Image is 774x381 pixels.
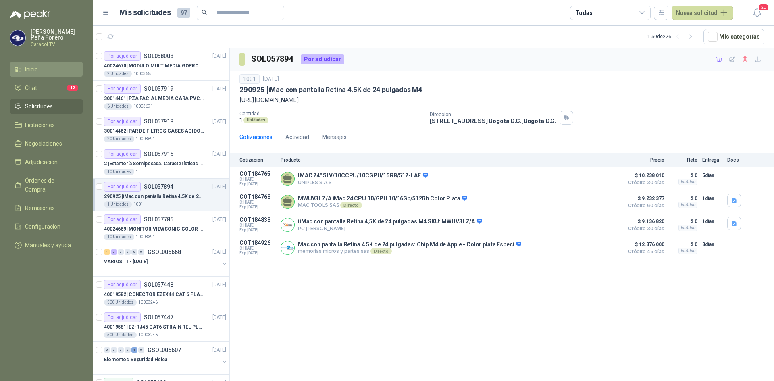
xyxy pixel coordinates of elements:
p: COT184838 [239,217,276,223]
div: Actividad [285,133,309,142]
p: Docs [727,157,743,163]
span: 20 [758,4,769,11]
a: Por adjudicarSOL057894[DATE] 290925 |iMac con pantalla Retina 4,5K de 24 pulgadas M41 Unidades1001 [93,179,229,211]
div: 1 - 50 de 226 [647,30,697,43]
div: Por adjudicar [104,149,141,159]
p: COT184768 [239,194,276,200]
a: Remisiones [10,200,83,216]
p: Flete [669,157,697,163]
p: [URL][DOMAIN_NAME] [239,96,764,104]
span: Exp: [DATE] [239,205,276,210]
span: Configuración [25,222,60,231]
div: Directo [370,248,392,254]
p: PC [PERSON_NAME] [298,225,482,231]
p: 10003655 [133,71,153,77]
div: Mensajes [322,133,347,142]
p: Cantidad [239,111,423,117]
div: Por adjudicar [104,117,141,126]
span: Manuales y ayuda [25,241,71,250]
p: [DATE] [212,346,226,354]
div: 500 Unidades [104,332,137,338]
a: Inicio [10,62,83,77]
span: Órdenes de Compra [25,176,75,194]
div: 10 Unidades [104,169,134,175]
div: 1 [131,347,137,353]
div: Directo [340,202,362,208]
span: Crédito 30 días [624,226,664,231]
a: Por adjudicarSOL057919[DATE] 30014461 |PZA FACIAL MEDIA CARA PVC SERIE 6000 3M6 Unidades10003691 [93,81,229,113]
span: $ 9.136.820 [624,217,664,226]
a: Órdenes de Compra [10,173,83,197]
a: Manuales y ayuda [10,237,83,253]
a: Configuración [10,219,83,234]
p: Caracol TV [31,42,83,47]
div: Por adjudicar [301,54,344,64]
div: Por adjudicar [104,312,141,322]
span: Crédito 45 días [624,249,664,254]
a: Por adjudicarSOL057447[DATE] 40019581 |EZ-RJ45 CAT6 STRAIN REL PLATINUM TOOLS500 Unidades10003246 [93,309,229,342]
p: Dirección [430,112,556,117]
p: [DATE] [212,314,226,321]
p: MWUV3LZ/A iMac 24 CPU 10/GPU 10/16Gb/512Gb Color Plata [298,195,467,202]
p: COT184926 [239,239,276,246]
p: 10003391 [136,234,155,240]
a: 0 0 0 0 1 0 GSOL005607[DATE] Elementos Seguridad Fisica [104,345,228,371]
p: 10003691 [136,136,155,142]
p: [PERSON_NAME] Peña Forero [31,29,83,40]
p: 3 días [702,239,722,249]
a: Licitaciones [10,117,83,133]
div: 0 [131,249,137,255]
div: Por adjudicar [104,214,141,224]
div: 1 [104,249,110,255]
span: Crédito 60 días [624,203,664,208]
span: 12 [67,85,78,91]
span: Remisiones [25,204,55,212]
a: Chat12 [10,80,83,96]
div: 0 [118,249,124,255]
p: 1 [239,117,242,123]
p: Cotización [239,157,276,163]
p: 40019581 | EZ-RJ45 CAT6 STRAIN REL PLATINUM TOOLS [104,323,204,331]
div: Incluido [678,202,697,208]
div: 20 Unidades [104,136,134,142]
span: C: [DATE] [239,223,276,228]
p: 10003246 [138,299,158,306]
p: [DATE] [212,183,226,191]
p: $ 0 [669,171,697,180]
button: 20 [750,6,764,20]
img: Logo peakr [10,10,51,19]
span: Chat [25,83,37,92]
p: [DATE] [212,216,226,223]
p: $ 0 [669,217,697,226]
p: Producto [281,157,619,163]
span: C: [DATE] [239,200,276,205]
p: Mac con pantalla Retina 4.5K de 24 pulgadas: Chip M4 de Apple - Color plata Especi [298,241,521,248]
p: VARIOS TI - [DATE] [104,258,148,266]
p: UNIPLES S.A.S [298,179,428,185]
div: 1001 [239,74,260,84]
p: COT184765 [239,171,276,177]
span: C: [DATE] [239,177,276,182]
p: 1 días [702,217,722,226]
p: SOL058008 [144,53,173,59]
p: MAC TOOLS SAS [298,202,467,208]
span: Crédito 30 días [624,180,664,185]
p: SOL057448 [144,282,173,287]
div: 0 [138,249,144,255]
span: Inicio [25,65,38,74]
p: 5 días [702,171,722,180]
p: 1001 [133,201,143,208]
span: search [202,10,207,15]
p: 30014462 | PAR DE FILTROS GASES ACIDOS REF.2096 3M [104,127,204,135]
div: Por adjudicar [104,51,141,61]
p: Precio [624,157,664,163]
p: SOL057785 [144,217,173,222]
p: SOL057447 [144,314,173,320]
p: 10003691 [133,103,153,110]
p: [STREET_ADDRESS] Bogotá D.C. , Bogotá D.C. [430,117,556,124]
h1: Mis solicitudes [119,7,171,19]
span: Exp: [DATE] [239,228,276,233]
span: C: [DATE] [239,246,276,251]
div: Cotizaciones [239,133,273,142]
p: memorias micros y partes sas [298,248,521,254]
